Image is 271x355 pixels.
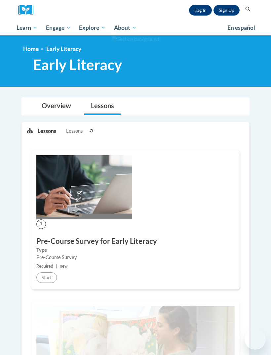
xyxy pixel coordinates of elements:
[36,236,235,246] h3: Pre-Course Survey for Early Literacy
[35,98,78,115] a: Overview
[46,24,71,32] span: Engage
[33,56,122,73] span: Early Literacy
[112,36,159,43] img: Section background
[66,127,83,135] span: Lessons
[12,20,42,35] a: Learn
[12,20,259,35] div: Main menu
[189,5,212,16] a: Log In
[114,24,136,32] span: About
[56,264,57,269] span: |
[17,24,37,32] span: Learn
[36,254,235,261] div: Pre-Course Survey
[36,155,132,219] img: Course Image
[84,98,121,115] a: Lessons
[18,5,38,15] img: Logo brand
[23,45,39,52] a: Home
[36,264,53,269] span: Required
[36,272,57,283] button: Start
[46,45,81,52] span: Early Literacy
[18,5,38,15] a: Cox Campus
[36,219,46,229] span: 1
[243,5,253,13] button: Search
[42,20,75,35] a: Engage
[110,20,141,35] a: About
[36,246,235,254] label: Type
[213,5,240,16] a: Register
[223,21,259,35] a: En español
[227,24,255,31] span: En español
[60,264,68,269] span: new
[245,329,266,350] iframe: Button to launch messaging window
[75,20,110,35] a: Explore
[79,24,105,32] span: Explore
[38,127,56,135] p: Lessons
